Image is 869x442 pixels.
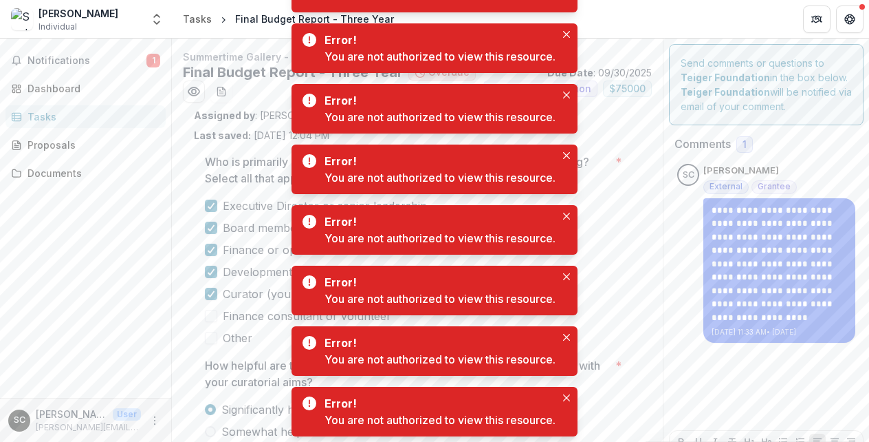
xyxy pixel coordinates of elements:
[558,87,575,103] button: Close
[5,50,166,72] button: Notifications1
[609,83,646,95] span: $ 75000
[758,182,791,191] span: Grantee
[113,408,141,421] p: User
[712,327,847,337] p: [DATE] 11:33 AM • [DATE]
[5,77,166,100] a: Dashboard
[27,109,155,124] div: Tasks
[221,423,317,440] span: Somewhat helpful
[223,220,301,236] span: Board member
[324,48,555,65] div: You are not authorized to view this resource.
[547,65,652,80] p: : 09/30/2025
[27,55,146,67] span: Notifications
[183,12,212,26] div: Tasks
[683,171,694,180] div: SOPHIA COSMADOPOULOS
[558,26,575,43] button: Close
[146,54,160,67] span: 1
[324,92,550,109] div: Error!
[235,12,394,26] div: Final Budget Report - Three Year
[324,351,555,368] div: You are not authorized to view this resource.
[324,230,555,246] div: You are not authorized to view this resource.
[38,21,77,33] span: Individual
[194,108,641,123] p: : [PERSON_NAME] from Teiger Foundation
[558,329,575,346] button: Close
[223,198,427,214] span: Executive Director or senior leadership
[36,421,141,434] p: [PERSON_NAME][EMAIL_ADDRESS][DOMAIN_NAME]
[324,153,550,169] div: Error!
[324,274,550,291] div: Error!
[223,308,391,324] span: Finance consultant or volunteer
[803,6,830,33] button: Partners
[681,86,770,98] strong: Teiger Foundation
[836,6,863,33] button: Get Help
[177,9,217,29] a: Tasks
[324,32,550,48] div: Error!
[183,64,403,81] h2: Final Budget Report - Three Year
[5,105,166,128] a: Tasks
[503,83,591,95] span: Teiger Foundation
[558,269,575,285] button: Close
[14,416,25,425] div: SOPHIA COSMADOPOULOS
[547,67,593,78] strong: Due Date
[183,81,205,103] button: Preview ee2bea85-a56a-4079-b102-805e782309a7.pdf
[223,264,395,280] span: Development or fundraising staff
[324,213,550,230] div: Error!
[324,169,555,186] div: You are not authorized to view this resource.
[210,81,232,103] button: download-word-button
[324,291,555,307] div: You are not authorized to view this resource.
[27,81,155,96] div: Dashboard
[205,357,610,390] p: How helpful are the people organizing your budget at aligning spending with your curatorial aims?
[558,147,575,164] button: Close
[27,166,155,180] div: Documents
[5,134,166,156] a: Proposals
[558,390,575,406] button: Close
[674,138,731,151] h2: Comments
[223,242,364,258] span: Finance or operations staff
[742,139,747,151] span: 1
[194,109,255,121] strong: Assigned by
[194,129,251,141] strong: Last saved:
[669,44,863,125] div: Send comments or questions to in the box below. will be notified via email of your comment.
[324,335,550,351] div: Error!
[11,8,33,30] img: Sophia Cosmadopoulos
[681,72,770,83] strong: Teiger Foundation
[223,330,252,346] span: Other
[205,154,610,187] p: Who is primarily responsible for budgeting and financial decision-making? Select all that apply
[27,138,155,152] div: Proposals
[223,286,318,302] span: Curator (yourself)
[147,6,166,33] button: Open entity switcher
[703,164,779,178] p: [PERSON_NAME]
[183,50,652,64] p: Summertime Gallery - 32704177
[324,109,555,125] div: You are not authorized to view this resource.
[177,9,399,29] nav: breadcrumb
[36,407,107,421] p: [PERSON_NAME]
[709,182,742,191] span: External
[558,208,575,224] button: Close
[221,401,324,418] span: Significantly helpful
[146,412,163,429] button: More
[324,395,550,412] div: Error!
[5,162,166,185] a: Documents
[324,412,555,428] div: You are not authorized to view this resource.
[38,6,118,21] div: [PERSON_NAME]
[194,128,329,143] p: [DATE] 12:04 PM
